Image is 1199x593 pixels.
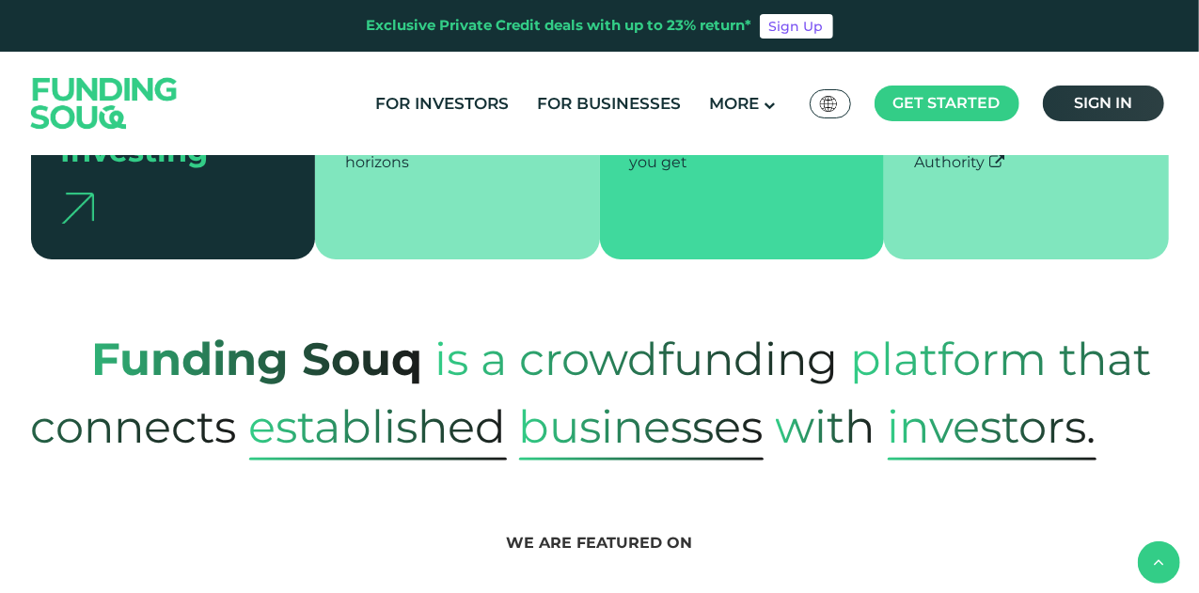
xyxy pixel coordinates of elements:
a: Sign in [1043,86,1164,121]
strong: Funding Souq [92,332,423,386]
span: is a crowdfunding [435,313,839,405]
a: For Businesses [532,88,686,119]
span: established [249,393,507,460]
span: Investors. [888,393,1096,460]
span: We are featured on [507,534,693,552]
img: arrow [61,193,94,224]
span: platform that connects [31,313,1152,473]
img: SA Flag [820,96,837,112]
span: Businesses [519,393,764,460]
button: back [1138,541,1180,584]
img: Logo [12,55,197,150]
span: Get started [893,94,1001,112]
a: For Investors [371,88,513,119]
span: Sign in [1074,94,1132,112]
span: with [776,381,876,473]
a: Sign Up [760,14,833,39]
span: More [709,94,759,113]
div: Exclusive Private Credit deals with up to 23% return* [367,15,752,37]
